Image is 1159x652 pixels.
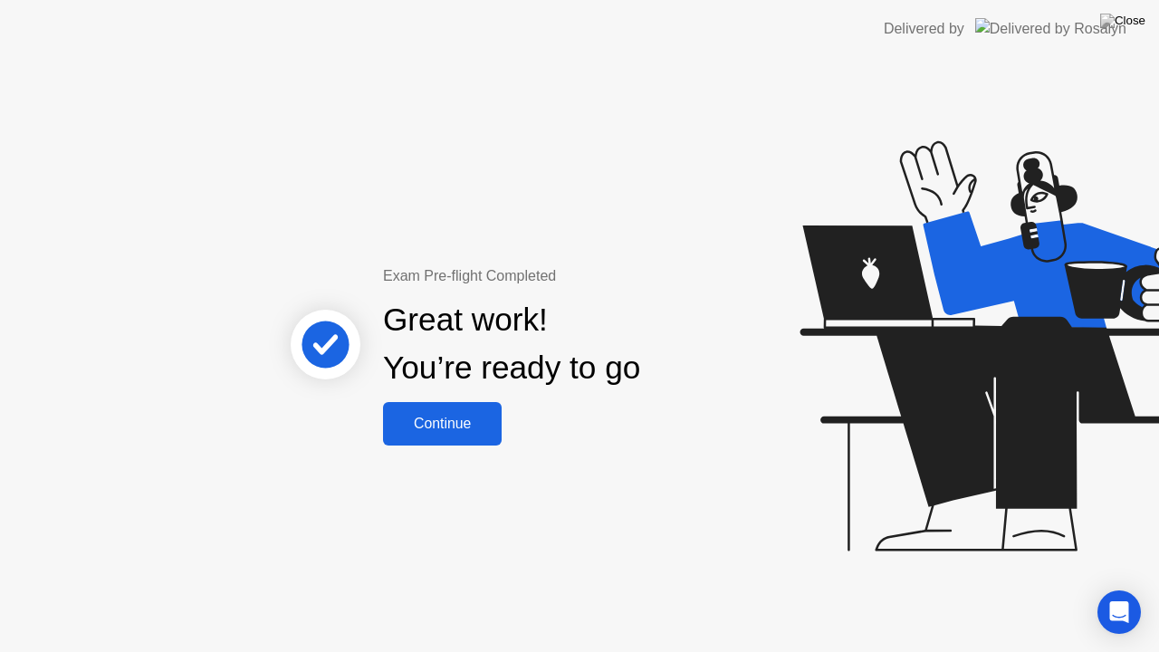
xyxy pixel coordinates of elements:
div: Open Intercom Messenger [1097,590,1141,634]
button: Continue [383,402,502,446]
div: Continue [388,416,496,432]
div: Great work! You’re ready to go [383,296,640,392]
div: Exam Pre-flight Completed [383,265,757,287]
img: Close [1100,14,1145,28]
img: Delivered by Rosalyn [975,18,1126,39]
div: Delivered by [884,18,964,40]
